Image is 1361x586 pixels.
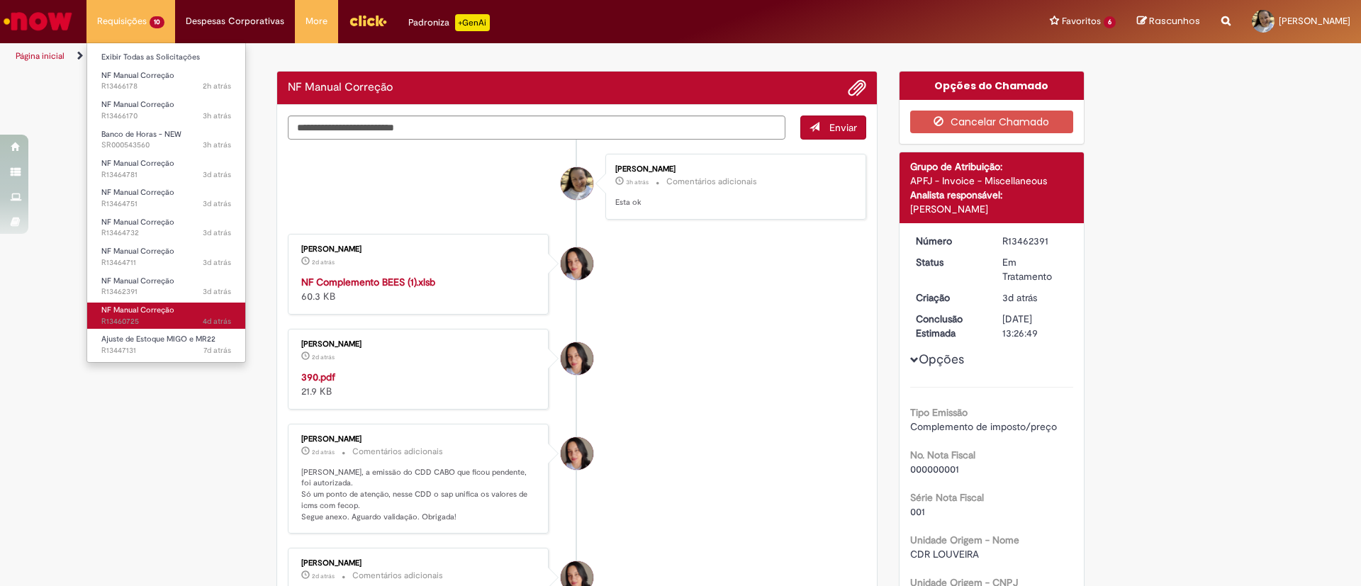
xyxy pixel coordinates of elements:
small: Comentários adicionais [352,570,443,582]
time: 30/08/2025 16:00:53 [312,258,335,266]
ul: Requisições [86,43,246,363]
dt: Criação [905,291,992,305]
dt: Número [905,234,992,248]
span: [PERSON_NAME] [1279,15,1350,27]
a: Aberto R13464781 : NF Manual Correção [87,156,245,182]
small: Comentários adicionais [352,446,443,458]
span: Complemento de imposto/preço [910,420,1057,433]
span: NF Manual Correção [101,158,174,169]
time: 01/09/2025 07:40:28 [626,178,649,186]
time: 30/08/2025 10:01:54 [203,227,231,238]
a: Exibir Todas as Solicitações [87,50,245,65]
button: Adicionar anexos [848,79,866,97]
span: 2d atrás [312,448,335,456]
dt: Conclusão Estimada [905,312,992,340]
p: [PERSON_NAME], a emissão do CDD CABO que ficou pendente, foi autorizada. Só um ponto de atenção, ... [301,467,537,523]
div: Opções do Chamado [900,72,1085,100]
time: 29/08/2025 08:22:44 [203,316,231,327]
time: 30/08/2025 09:52:21 [203,257,231,268]
div: R13462391 [1002,234,1068,248]
a: Aberto R13466178 : NF Manual Correção [87,68,245,94]
span: NF Manual Correção [101,246,174,257]
b: Unidade Origem - Nome [910,534,1019,546]
span: Banco de Horas - NEW [101,129,181,140]
span: 3d atrás [203,169,231,180]
time: 01/09/2025 07:57:23 [203,111,231,121]
span: NF Manual Correção [101,187,174,198]
div: [PERSON_NAME] [910,202,1074,216]
span: More [306,14,327,28]
a: 390.pdf [301,371,335,383]
span: R13466178 [101,81,231,92]
span: CDR LOUVEIRA [910,548,979,560]
span: R13464711 [101,257,231,269]
span: R13464751 [101,198,231,210]
span: R13460725 [101,316,231,327]
ul: Trilhas de página [11,43,897,69]
span: 000000001 [910,463,959,475]
span: 2d atrás [312,353,335,361]
span: 3h atrás [203,111,231,121]
span: R13447131 [101,345,231,356]
span: 3h atrás [626,178,649,186]
time: 01/09/2025 07:29:28 [203,140,231,150]
div: Analista responsável: [910,188,1074,202]
time: 01/09/2025 08:03:37 [203,81,231,91]
time: 29/08/2025 13:26:46 [1002,291,1037,304]
div: APFJ - Invoice - Miscellaneous [910,174,1074,188]
span: 6 [1104,16,1116,28]
b: Tipo Emissão [910,406,968,419]
div: Padroniza [408,14,490,31]
div: [PERSON_NAME] [301,559,537,568]
span: 4d atrás [203,316,231,327]
a: Página inicial [16,50,65,62]
span: 7d atrás [203,345,231,356]
a: Aberto R13464751 : NF Manual Correção [87,185,245,211]
span: 3d atrás [203,257,231,268]
div: Grupo de Atribuição: [910,159,1074,174]
a: Aberto R13464732 : NF Manual Correção [87,215,245,241]
span: R13462391 [101,286,231,298]
span: NF Manual Correção [101,99,174,110]
span: 3d atrás [203,227,231,238]
time: 30/08/2025 15:57:02 [312,353,335,361]
span: Despesas Corporativas [186,14,284,28]
span: R13464732 [101,227,231,239]
span: 3h atrás [203,140,231,150]
a: Aberto R13460725 : NF Manual Correção [87,303,245,329]
a: NF Complemento BEES (1).xlsb [301,276,435,288]
button: Enviar [800,115,866,140]
a: Aberto R13466170 : NF Manual Correção [87,97,245,123]
b: No. Nota Fiscal [910,449,975,461]
div: [DATE] 13:26:49 [1002,312,1068,340]
div: [PERSON_NAME] [301,245,537,254]
span: 3d atrás [203,198,231,209]
b: Série Nota Fiscal [910,491,984,504]
div: Andreza Da Silva Barros [561,247,593,280]
a: Aberto R13462391 : NF Manual Correção [87,274,245,300]
a: Aberto R13464711 : NF Manual Correção [87,244,245,270]
span: 001 [910,505,925,518]
time: 30/08/2025 14:50:44 [312,572,335,580]
span: Rascunhos [1149,14,1200,28]
h2: NF Manual Correção Histórico de tíquete [288,81,393,94]
img: ServiceNow [1,7,74,35]
span: R13466170 [101,111,231,122]
span: Requisições [97,14,147,28]
div: [PERSON_NAME] [301,435,537,444]
span: 3d atrás [1002,291,1037,304]
span: 2d atrás [312,258,335,266]
p: +GenAi [455,14,490,31]
img: click_logo_yellow_360x200.png [349,10,387,31]
span: 2h atrás [203,81,231,91]
a: Rascunhos [1137,15,1200,28]
span: SR000543560 [101,140,231,151]
div: Em Tratamento [1002,255,1068,283]
div: 29/08/2025 13:26:46 [1002,291,1068,305]
time: 29/08/2025 13:26:47 [203,286,231,297]
span: 10 [150,16,164,28]
p: Esta ok [615,197,851,208]
div: Andreza Da Silva Barros [561,342,593,375]
span: Favoritos [1062,14,1101,28]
